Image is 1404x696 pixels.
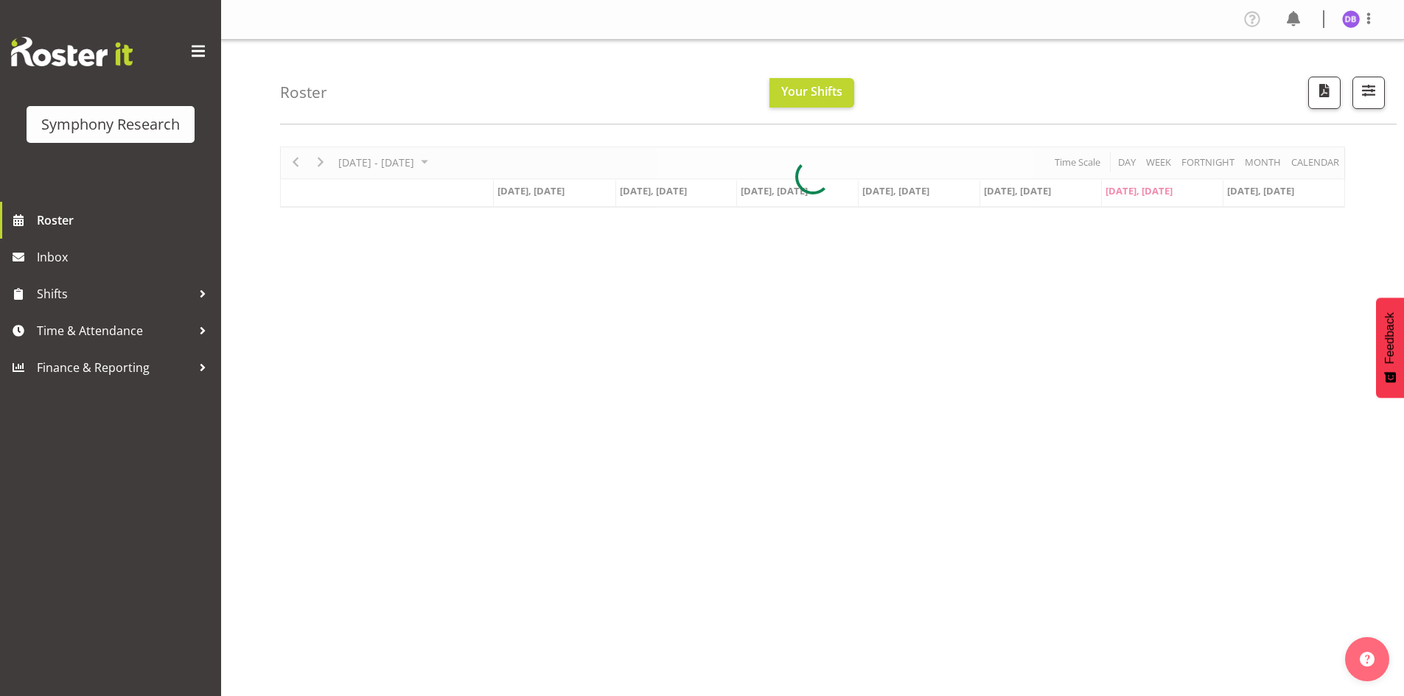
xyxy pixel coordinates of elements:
[41,113,180,136] div: Symphony Research
[37,320,192,342] span: Time & Attendance
[781,83,842,99] span: Your Shifts
[37,356,192,379] span: Finance & Reporting
[1308,77,1341,109] button: Download a PDF of the roster according to the set date range.
[1376,298,1404,398] button: Feedback - Show survey
[1360,652,1375,667] img: help-xxl-2.png
[769,78,854,108] button: Your Shifts
[1342,10,1360,28] img: dawn-belshaw1857.jpg
[37,209,214,231] span: Roster
[1352,77,1385,109] button: Filter Shifts
[280,84,327,101] h4: Roster
[37,246,214,268] span: Inbox
[37,283,192,305] span: Shifts
[1383,312,1397,364] span: Feedback
[11,37,133,66] img: Rosterit website logo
